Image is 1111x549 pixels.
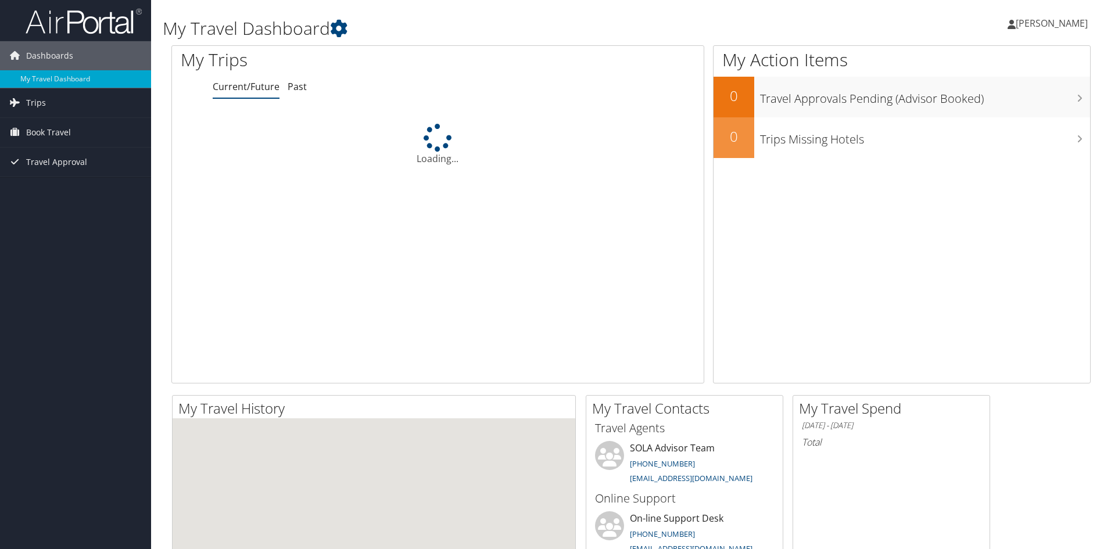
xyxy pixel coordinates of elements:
h3: Travel Agents [595,420,774,436]
h3: Online Support [595,490,774,507]
span: Trips [26,88,46,117]
h1: My Travel Dashboard [163,16,787,41]
li: SOLA Advisor Team [589,441,780,489]
img: airportal-logo.png [26,8,142,35]
a: Current/Future [213,80,279,93]
h6: Total [802,436,981,448]
a: [PHONE_NUMBER] [630,458,695,469]
a: [PHONE_NUMBER] [630,529,695,539]
h6: [DATE] - [DATE] [802,420,981,431]
h2: My Travel Contacts [592,399,783,418]
a: 0Travel Approvals Pending (Advisor Booked) [714,77,1090,117]
h1: My Trips [181,48,474,72]
span: Book Travel [26,118,71,147]
a: [EMAIL_ADDRESS][DOMAIN_NAME] [630,473,752,483]
span: [PERSON_NAME] [1016,17,1088,30]
h2: My Travel Spend [799,399,990,418]
h2: 0 [714,86,754,106]
a: [PERSON_NAME] [1008,6,1099,41]
a: 0Trips Missing Hotels [714,117,1090,158]
span: Dashboards [26,41,73,70]
div: Loading... [172,124,704,166]
h3: Trips Missing Hotels [760,125,1090,148]
h1: My Action Items [714,48,1090,72]
span: Travel Approval [26,148,87,177]
h2: My Travel History [178,399,575,418]
h2: 0 [714,127,754,146]
a: Past [288,80,307,93]
h3: Travel Approvals Pending (Advisor Booked) [760,85,1090,107]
